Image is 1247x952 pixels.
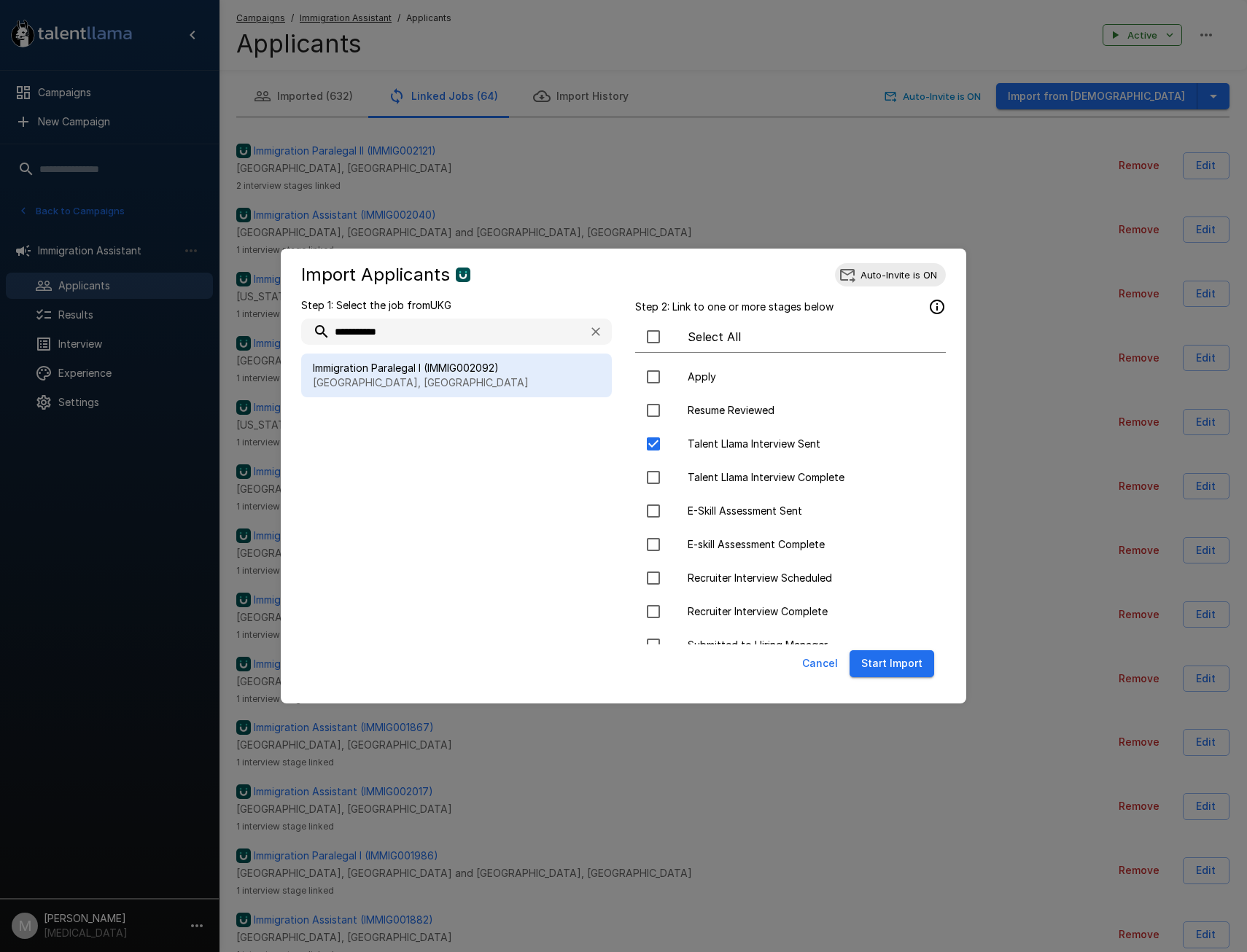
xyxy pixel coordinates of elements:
[635,563,946,593] div: Recruiter Interview Scheduled
[635,462,946,493] div: Talent Llama Interview Complete
[688,437,934,451] span: Talent Llama Interview Sent
[688,370,934,384] span: Apply
[796,650,844,677] button: Cancel
[635,321,946,353] div: Select All
[688,604,934,619] span: Recruiter Interview Complete
[635,395,946,426] div: Resume Reviewed
[635,630,946,660] div: Submitted to Hiring Manager
[688,328,934,346] span: Select All
[313,375,600,390] p: [GEOGRAPHIC_DATA], [GEOGRAPHIC_DATA]
[301,354,612,397] div: Immigration Paralegal I (IMMIG002092)[GEOGRAPHIC_DATA], [GEOGRAPHIC_DATA]
[688,571,934,585] span: Recruiter Interview Scheduled
[688,638,934,652] span: Submitted to Hiring Manager
[688,403,934,418] span: Resume Reviewed
[688,504,934,518] span: E-Skill Assessment Sent
[688,470,934,485] span: Talent Llama Interview Complete
[635,429,946,459] div: Talent Llama Interview Sent
[688,537,934,552] span: E-skill Assessment Complete
[635,529,946,560] div: E-skill Assessment Complete
[635,362,946,392] div: Apply
[301,263,450,286] h5: Import Applicants
[928,298,946,316] svg: Applicants that are currently in these stages will be imported.
[852,269,946,281] span: Auto-Invite is ON
[635,300,834,314] p: Step 2: Link to one or more stages below
[456,268,470,282] img: ukg_logo.jpeg
[635,596,946,627] div: Recruiter Interview Complete
[850,650,934,677] button: Start Import
[301,298,612,313] p: Step 1: Select the job from UKG
[313,361,600,375] span: Immigration Paralegal I (IMMIG002092)
[635,496,946,526] div: E-Skill Assessment Sent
